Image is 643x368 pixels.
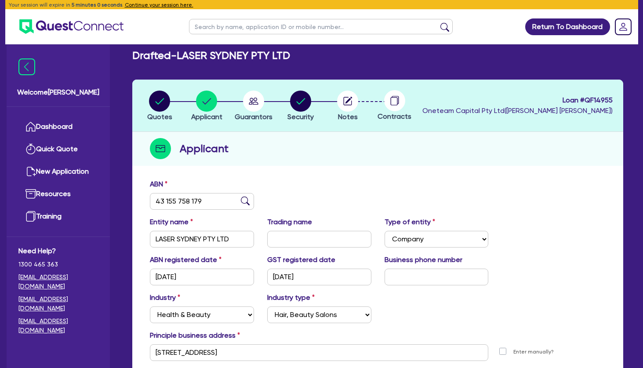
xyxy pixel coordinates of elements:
[234,90,273,123] button: Guarantors
[72,2,122,8] span: 5 minutes 0 seconds
[150,179,167,189] label: ABN
[267,255,335,265] label: GST registered date
[513,348,554,356] label: Enter manually?
[18,138,98,160] a: Quick Quote
[150,138,171,159] img: step-icon
[147,90,173,123] button: Quotes
[18,116,98,138] a: Dashboard
[18,295,98,313] a: [EMAIL_ADDRESS][DOMAIN_NAME]
[191,90,223,123] button: Applicant
[19,19,124,34] img: quest-connect-logo-blue
[150,217,193,227] label: Entity name
[18,205,98,228] a: Training
[287,90,314,123] button: Security
[25,144,36,154] img: quick-quote
[18,317,98,335] a: [EMAIL_ADDRESS][DOMAIN_NAME]
[18,246,98,256] span: Need Help?
[18,160,98,183] a: New Application
[267,269,371,285] input: DD / MM / YYYY
[147,113,172,121] span: Quotes
[180,141,229,157] h2: Applicant
[267,292,315,303] label: Industry type
[18,183,98,205] a: Resources
[385,255,462,265] label: Business phone number
[612,15,635,38] a: Dropdown toggle
[422,106,613,115] span: Oneteam Capital Pty Ltd ( [PERSON_NAME] [PERSON_NAME] )
[189,19,453,34] input: Search by name, application ID or mobile number...
[25,166,36,177] img: new-application
[235,113,272,121] span: Guarantors
[18,260,98,269] span: 1300 465 363
[150,255,222,265] label: ABN registered date
[125,1,193,9] button: Continue your session here.
[25,189,36,199] img: resources
[25,211,36,222] img: training
[18,273,98,291] a: [EMAIL_ADDRESS][DOMAIN_NAME]
[525,18,610,35] a: Return To Dashboard
[267,217,312,227] label: Trading name
[191,113,222,121] span: Applicant
[241,197,250,205] img: abn-lookup icon
[132,49,290,62] h2: Drafted - LASER SYDNEY PTY LTD
[18,58,35,75] img: icon-menu-close
[378,112,411,120] span: Contracts
[287,113,314,121] span: Security
[17,87,99,98] span: Welcome [PERSON_NAME]
[150,292,180,303] label: Industry
[150,269,254,285] input: DD / MM / YYYY
[150,330,240,341] label: Principle business address
[337,90,359,123] button: Notes
[338,113,358,121] span: Notes
[385,217,435,227] label: Type of entity
[422,95,613,106] span: Loan # QF14955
